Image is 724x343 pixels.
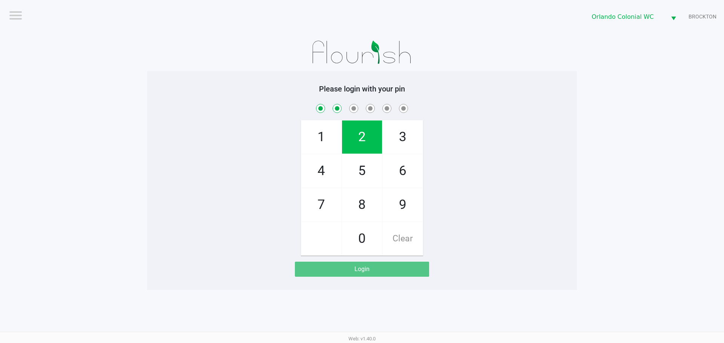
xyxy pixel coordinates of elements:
span: 8 [342,188,382,221]
span: 3 [383,120,423,154]
span: 9 [383,188,423,221]
span: 5 [342,154,382,188]
span: Orlando Colonial WC [592,12,662,21]
span: 2 [342,120,382,154]
button: Select [666,8,681,26]
span: BROCKTON [689,13,716,21]
span: Web: v1.40.0 [348,336,376,341]
span: 1 [301,120,341,154]
span: 6 [383,154,423,188]
span: 0 [342,222,382,255]
h5: Please login with your pin [153,84,571,93]
span: 7 [301,188,341,221]
span: 4 [301,154,341,188]
span: Clear [383,222,423,255]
